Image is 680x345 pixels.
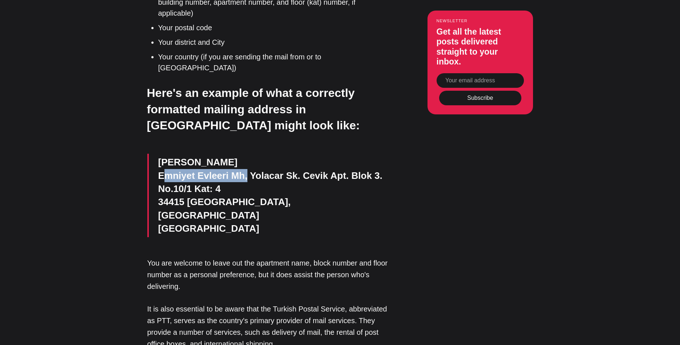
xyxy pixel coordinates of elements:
button: Subscribe [439,90,521,105]
input: Your email address [437,73,524,88]
li: Your postal code [158,22,391,33]
li: Your country (if you are sending the mail from or to [GEOGRAPHIC_DATA]) [158,51,391,73]
p: [PERSON_NAME] Emniyet Evleeri Mh, Yolacar Sk. Cevik Apt. Blok 3. No.10/1 Kat: 4 34415 [GEOGRAPHIC... [158,156,391,235]
p: You are welcome to leave out the apartment name, block number and floor number as a personal pref... [147,257,391,292]
h3: Here's an example of what a correctly formatted mailing address in [GEOGRAPHIC_DATA] might look l... [147,85,391,134]
h3: Get all the latest posts delivered straight to your inbox. [437,27,524,67]
small: Newsletter [437,18,524,23]
li: Your district and City [158,37,391,48]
